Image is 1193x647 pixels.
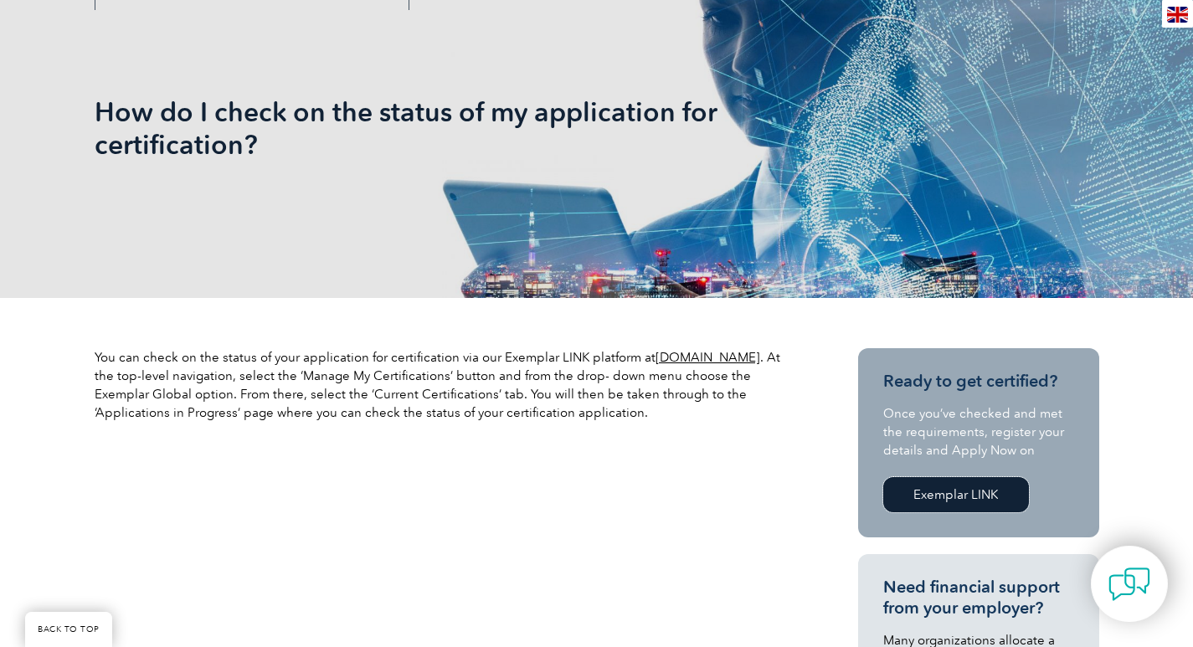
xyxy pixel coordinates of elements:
[1167,7,1188,23] img: en
[95,95,738,161] h1: How do I check on the status of my application for certification?
[883,404,1074,460] p: Once you’ve checked and met the requirements, register your details and Apply Now on
[25,612,112,647] a: BACK TO TOP
[656,350,760,365] a: [DOMAIN_NAME]
[883,477,1029,512] a: Exemplar LINK
[1108,563,1150,605] img: contact-chat.png
[883,577,1074,619] h3: Need financial support from your employer?
[95,348,798,422] p: You can check on the status of your application for certification via our Exemplar LINK platform ...
[883,371,1074,392] h3: Ready to get certified?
